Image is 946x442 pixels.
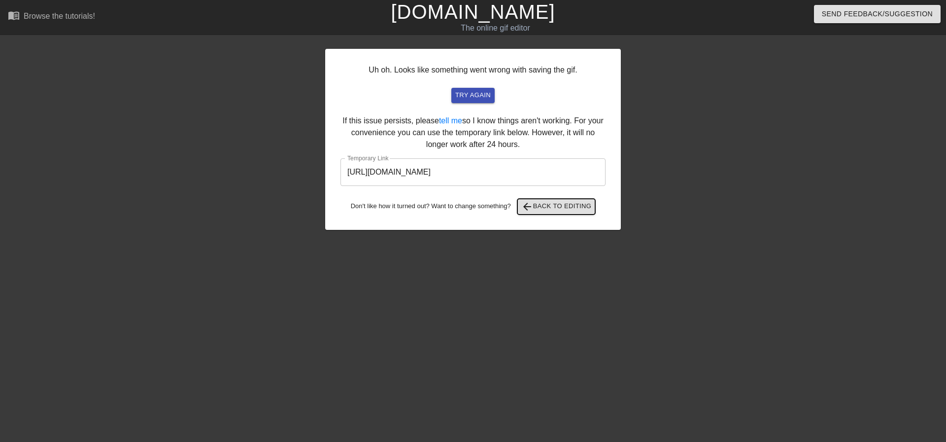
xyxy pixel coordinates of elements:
[320,22,671,34] div: The online gif editor
[24,12,95,20] div: Browse the tutorials!
[814,5,941,23] button: Send Feedback/Suggestion
[822,8,933,20] span: Send Feedback/Suggestion
[521,201,592,213] span: Back to Editing
[439,116,462,125] a: tell me
[340,199,606,215] div: Don't like how it turned out? Want to change something?
[451,88,495,103] button: try again
[325,49,621,230] div: Uh oh. Looks like something went wrong with saving the gif. If this issue persists, please so I k...
[8,9,95,25] a: Browse the tutorials!
[391,1,555,23] a: [DOMAIN_NAME]
[8,9,20,21] span: menu_book
[521,201,533,213] span: arrow_back
[340,158,606,186] input: bare
[517,199,596,215] button: Back to Editing
[455,90,491,101] span: try again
